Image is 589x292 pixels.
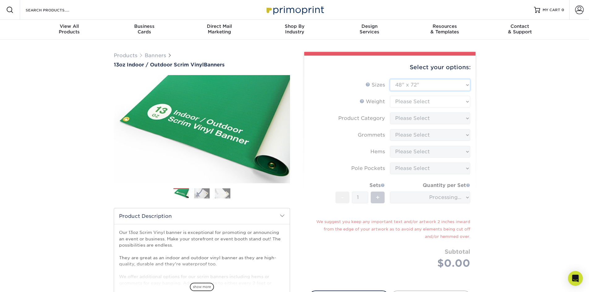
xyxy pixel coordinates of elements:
[257,20,332,40] a: Shop ByIndustry
[309,56,471,79] div: Select your options:
[32,23,107,29] span: View All
[114,68,290,190] img: 13oz Indoor / Outdoor Scrim Vinyl 01
[407,20,482,40] a: Resources& Templates
[332,20,407,40] a: DesignServices
[145,53,166,58] a: Banners
[107,23,182,35] div: Cards
[568,271,583,286] div: Open Intercom Messenger
[107,23,182,29] span: Business
[25,6,85,14] input: SEARCH PRODUCTS.....
[114,62,290,68] a: 13oz Indoor / Outdoor Scrim VinylBanners
[257,23,332,35] div: Industry
[482,23,557,29] span: Contact
[114,62,204,68] span: 13oz Indoor / Outdoor Scrim Vinyl
[182,20,257,40] a: Direct MailMarketing
[32,20,107,40] a: View AllProducts
[190,283,214,291] span: show more
[114,62,290,68] h1: Banners
[264,3,326,16] img: Primoprint
[482,23,557,35] div: & Support
[114,208,290,224] h2: Product Description
[561,8,564,12] span: 0
[407,23,482,35] div: & Templates
[173,188,189,199] img: Banners 01
[332,23,407,35] div: Services
[543,7,560,13] span: MY CART
[182,23,257,29] span: Direct Mail
[107,20,182,40] a: BusinessCards
[257,23,332,29] span: Shop By
[32,23,107,35] div: Products
[182,23,257,35] div: Marketing
[215,188,230,198] img: Banners 03
[482,20,557,40] a: Contact& Support
[194,188,210,198] img: Banners 02
[114,53,137,58] a: Products
[332,23,407,29] span: Design
[407,23,482,29] span: Resources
